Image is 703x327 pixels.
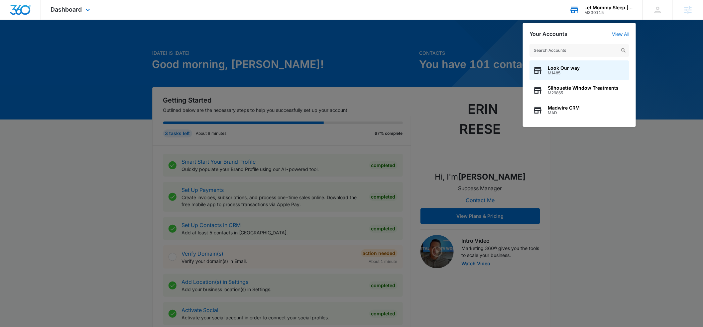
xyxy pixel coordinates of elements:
span: Madwire CRM [548,105,580,111]
a: View All [612,31,629,37]
span: MAD [548,111,580,115]
h2: Your Accounts [529,31,567,37]
div: account id [584,10,633,15]
span: Look Our way [548,65,580,71]
div: account name [584,5,633,10]
button: Look Our wayM1485 [529,60,629,80]
span: Silhouette Window Treatments [548,85,619,91]
button: Silhouette Window TreatmentsM29865 [529,80,629,100]
input: Search Accounts [529,44,629,57]
button: Madwire CRMMAD [529,100,629,120]
span: M29865 [548,91,619,95]
span: M1485 [548,71,580,75]
span: Dashboard [51,6,82,13]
